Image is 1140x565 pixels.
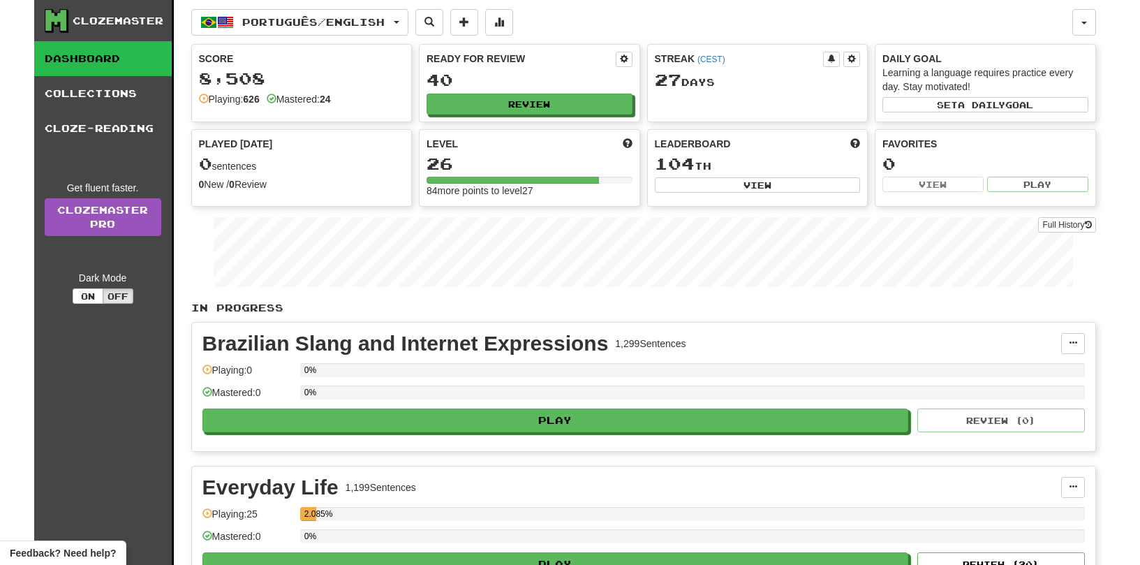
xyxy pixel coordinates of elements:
[202,477,339,498] div: Everyday Life
[304,507,316,521] div: 2.085%
[229,179,235,190] strong: 0
[243,94,259,105] strong: 626
[45,271,161,285] div: Dark Mode
[655,155,861,173] div: th
[73,14,163,28] div: Clozemaster
[242,16,385,28] span: Português / English
[655,137,731,151] span: Leaderboard
[191,9,408,36] button: Português/English
[655,71,861,89] div: Day s
[655,70,681,89] span: 27
[1038,217,1095,233] button: Full History
[202,386,293,409] div: Mastered: 0
[427,184,632,198] div: 84 more points to level 27
[427,71,632,89] div: 40
[427,52,616,66] div: Ready for Review
[882,155,1088,173] div: 0
[199,70,405,87] div: 8,508
[10,546,116,560] span: Open feedback widget
[697,54,725,64] a: (CEST)
[199,179,205,190] strong: 0
[655,177,861,193] button: View
[623,137,632,151] span: Score more points to level up
[882,97,1088,112] button: Seta dailygoal
[850,137,860,151] span: This week in points, UTC
[202,333,609,354] div: Brazilian Slang and Internet Expressions
[191,301,1096,315] p: In Progress
[34,76,172,111] a: Collections
[199,52,405,66] div: Score
[427,137,458,151] span: Level
[73,288,103,304] button: On
[655,52,824,66] div: Streak
[320,94,331,105] strong: 24
[267,92,331,106] div: Mastered:
[45,198,161,236] a: ClozemasterPro
[34,111,172,146] a: Cloze-Reading
[958,100,1005,110] span: a daily
[199,155,405,173] div: sentences
[199,177,405,191] div: New / Review
[45,181,161,195] div: Get fluent faster.
[415,9,443,36] button: Search sentences
[882,66,1088,94] div: Learning a language requires practice every day. Stay motivated!
[485,9,513,36] button: More stats
[199,154,212,173] span: 0
[882,137,1088,151] div: Favorites
[202,363,293,386] div: Playing: 0
[882,52,1088,66] div: Daily Goal
[34,41,172,76] a: Dashboard
[427,155,632,173] div: 26
[615,337,686,351] div: 1,299 Sentences
[202,409,909,432] button: Play
[655,154,695,173] span: 104
[917,409,1085,432] button: Review (0)
[202,529,293,552] div: Mastered: 0
[199,137,273,151] span: Played [DATE]
[103,288,133,304] button: Off
[427,94,632,115] button: Review
[202,507,293,530] div: Playing: 25
[882,177,984,192] button: View
[199,92,260,106] div: Playing:
[346,480,416,494] div: 1,199 Sentences
[450,9,478,36] button: Add sentence to collection
[987,177,1088,192] button: Play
